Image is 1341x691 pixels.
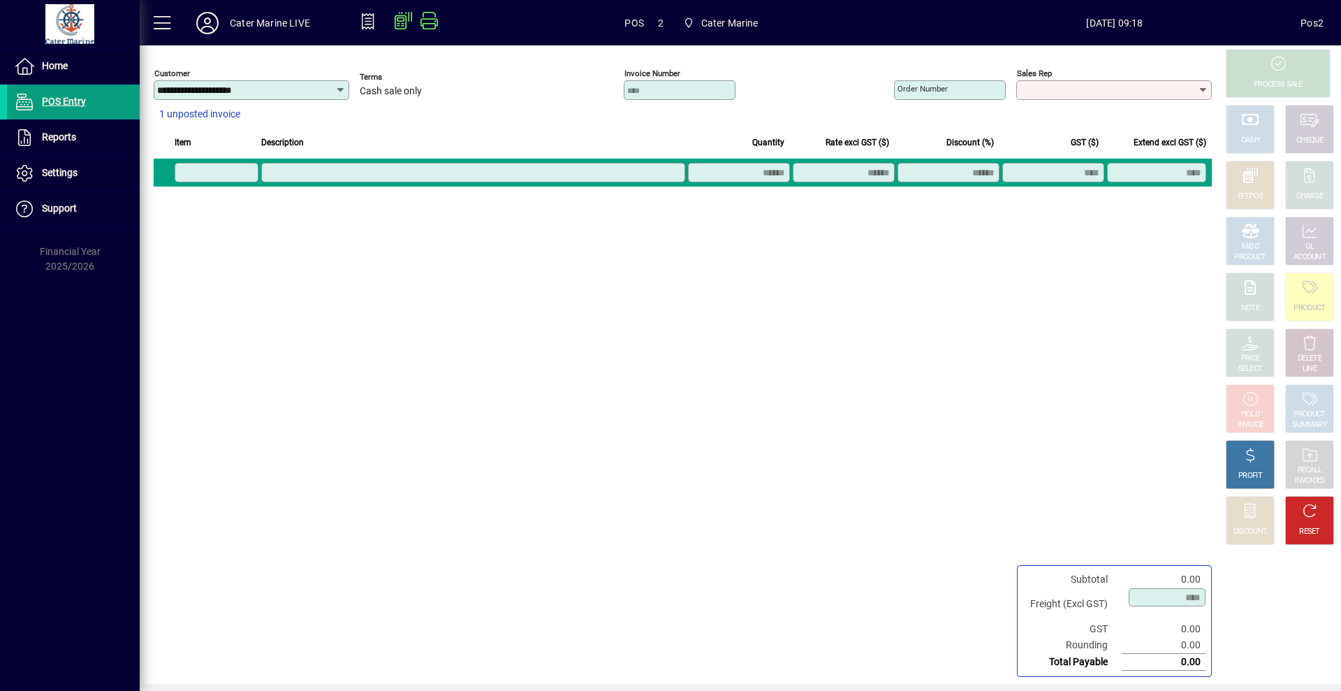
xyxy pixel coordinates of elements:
span: Description [261,135,304,150]
div: SELECT [1238,364,1263,374]
span: Settings [42,167,78,178]
span: POS Entry [42,96,86,107]
span: Reports [42,131,76,143]
td: 0.00 [1122,637,1206,654]
td: 0.00 [1122,572,1206,588]
div: INVOICE [1237,420,1263,430]
td: Rounding [1023,637,1122,654]
td: Freight (Excl GST) [1023,588,1122,621]
div: INVOICES [1294,476,1324,486]
mat-label: Order number [897,84,948,94]
a: Support [7,191,140,226]
a: Home [7,49,140,84]
td: Total Payable [1023,654,1122,671]
mat-label: Customer [154,68,190,78]
span: GST ($) [1071,135,1099,150]
a: Settings [7,156,140,191]
span: Cater Marine [677,10,764,36]
span: Discount (%) [946,135,994,150]
div: CASH [1241,136,1259,146]
span: POS [624,12,644,34]
div: PROFIT [1238,471,1262,481]
span: Cash sale only [360,86,422,97]
span: Cater Marine [701,12,759,34]
span: Item [175,135,191,150]
button: 1 unposted invoice [154,102,246,127]
div: NOTE [1241,303,1259,314]
div: PROCESS SALE [1254,80,1303,90]
div: PRODUCT [1294,409,1325,420]
div: DISCOUNT [1233,527,1267,537]
div: EFTPOS [1238,191,1263,202]
div: HOLD [1241,409,1259,420]
div: GL [1305,242,1314,252]
button: Profile [185,10,230,36]
td: Subtotal [1023,572,1122,588]
div: PRODUCT [1234,252,1266,263]
span: Extend excl GST ($) [1134,135,1206,150]
span: Home [42,60,68,71]
div: MISC [1242,242,1259,252]
div: LINE [1303,364,1317,374]
span: 2 [658,12,664,34]
div: DELETE [1298,354,1321,364]
div: PRICE [1241,354,1260,364]
div: PRODUCT [1294,303,1325,314]
mat-label: Invoice number [624,68,680,78]
div: CHEQUE [1296,136,1323,146]
span: Terms [360,73,444,82]
td: 0.00 [1122,654,1206,671]
div: RESET [1299,527,1320,537]
div: Cater Marine LIVE [230,12,310,34]
div: SUMMARY [1292,420,1327,430]
span: Quantity [752,135,784,150]
span: [DATE] 09:18 [929,12,1301,34]
div: Pos2 [1300,12,1324,34]
div: RECALL [1298,465,1322,476]
td: 0.00 [1122,621,1206,637]
span: Rate excl GST ($) [826,135,889,150]
a: Reports [7,120,140,155]
div: CHARGE [1296,191,1324,202]
mat-label: Sales rep [1017,68,1052,78]
span: 1 unposted invoice [159,107,240,122]
span: Support [42,203,77,214]
div: ACCOUNT [1294,252,1326,263]
td: GST [1023,621,1122,637]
